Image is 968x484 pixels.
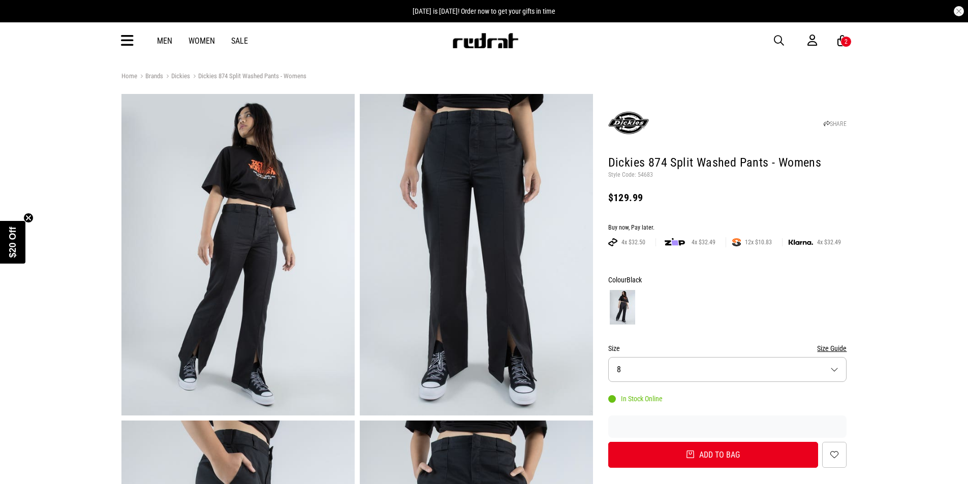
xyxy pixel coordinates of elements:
div: Size [608,342,847,354]
span: 12x $10.83 [741,238,776,246]
span: 8 [617,365,621,374]
iframe: Customer reviews powered by Trustpilot [608,422,847,432]
span: [DATE] is [DATE]! Order now to get your gifts in time [413,7,555,15]
img: Dickies [608,103,649,143]
div: In Stock Online [608,395,663,403]
img: Dickies 874 Split Washed Pants - Womens in Black [121,94,355,415]
img: Black [610,290,635,325]
a: Sale [231,36,248,46]
a: 2 [837,36,847,46]
a: Home [121,72,137,80]
img: Dickies 874 Split Washed Pants - Womens in Black [360,94,593,415]
p: Style Code: 54683 [608,171,847,179]
span: 4x $32.49 [813,238,845,246]
div: $129.99 [608,191,847,204]
img: zip [665,237,685,247]
img: KLARNA [789,240,813,245]
h1: Dickies 874 Split Washed Pants - Womens [608,155,847,171]
div: 2 [845,38,848,45]
span: Black [627,276,642,284]
a: Men [157,36,172,46]
a: SHARE [824,120,847,127]
div: Colour [608,274,847,286]
a: Dickies [163,72,190,82]
button: 8 [608,357,847,382]
div: Buy now, Pay later. [608,224,847,232]
button: Size Guide [817,342,847,354]
span: 4x $32.50 [617,238,649,246]
img: AFTERPAY [608,238,617,246]
img: Redrat logo [452,33,519,48]
button: Add to bag [608,442,819,468]
span: $20 Off [8,227,18,257]
a: Women [189,36,215,46]
a: Brands [137,72,163,82]
img: SPLITPAY [732,238,741,246]
span: 4x $32.49 [688,238,720,246]
button: Close teaser [23,213,34,223]
a: Dickies 874 Split Washed Pants - Womens [190,72,306,82]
